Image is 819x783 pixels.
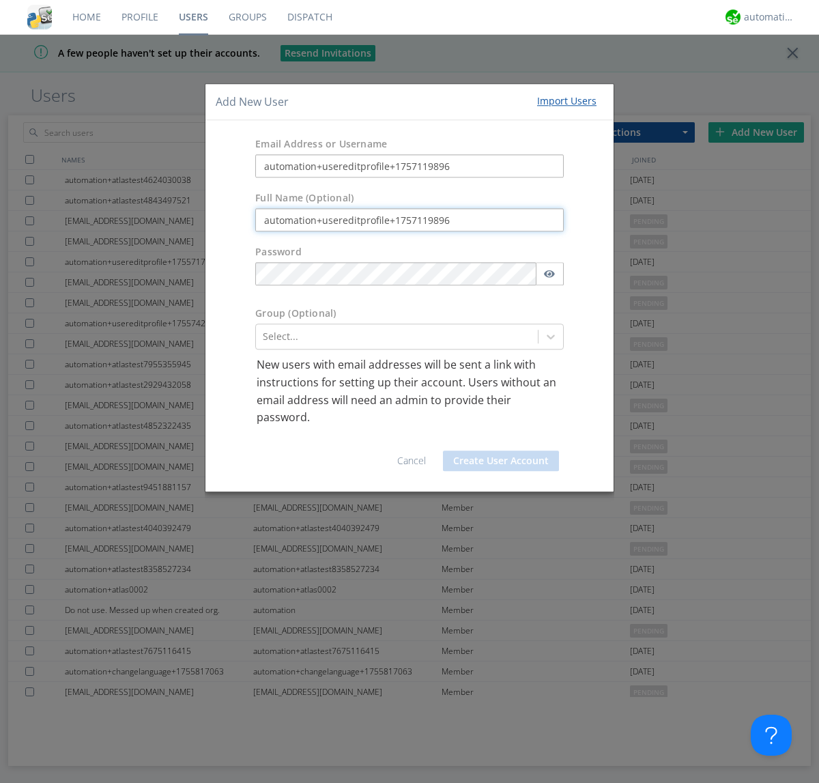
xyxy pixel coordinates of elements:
[255,246,302,259] label: Password
[255,192,354,205] label: Full Name (Optional)
[27,5,52,29] img: cddb5a64eb264b2086981ab96f4c1ba7
[725,10,741,25] img: d2d01cd9b4174d08988066c6d424eccd
[537,94,597,108] div: Import Users
[255,307,336,321] label: Group (Optional)
[257,357,562,427] p: New users with email addresses will be sent a link with instructions for setting up their account...
[216,94,289,110] h4: Add New User
[255,209,564,232] input: Julie Appleseed
[443,451,559,471] button: Create User Account
[255,155,564,178] input: e.g. email@address.com, Housekeeping1
[255,138,387,152] label: Email Address or Username
[397,454,426,467] a: Cancel
[744,10,795,24] div: automation+atlas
